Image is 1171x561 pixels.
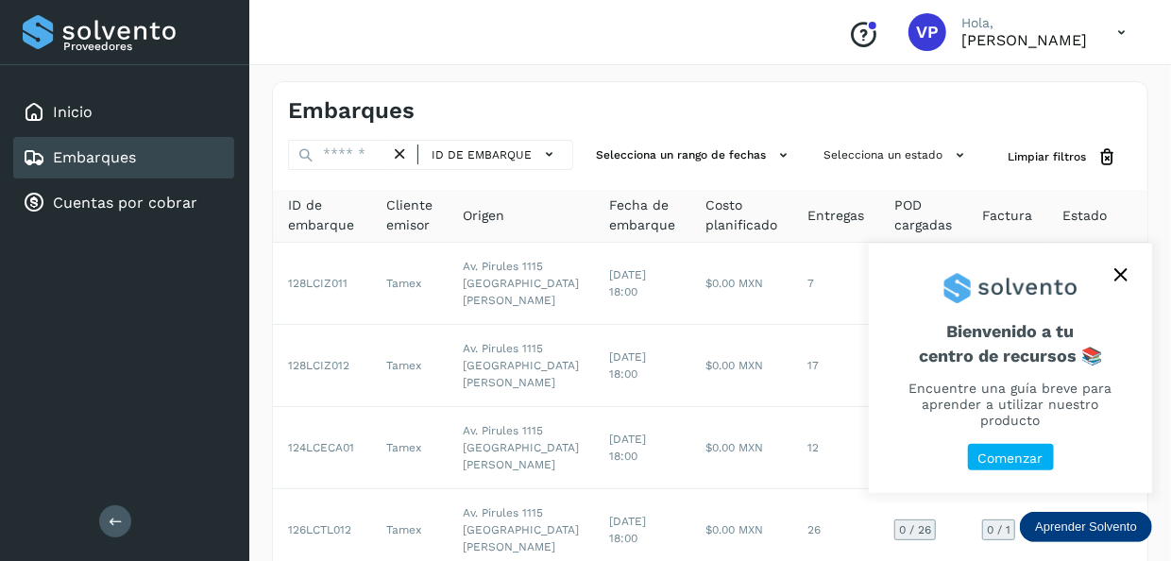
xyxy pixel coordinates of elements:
td: Av. Pirules 1115 [GEOGRAPHIC_DATA][PERSON_NAME] [448,325,594,407]
td: Tamex [371,407,448,489]
span: Limpiar filtros [1008,148,1086,165]
span: Fecha de embarque [609,195,675,235]
td: Tamex [371,243,448,325]
td: Av. Pirules 1115 [GEOGRAPHIC_DATA][PERSON_NAME] [448,407,594,489]
span: Entregas [807,206,864,226]
span: 128LCIZ011 [288,277,348,290]
div: Aprender Solvento [1020,512,1152,542]
button: Comenzar [968,444,1054,471]
td: 17 [792,325,879,407]
span: 128LCIZ012 [288,359,349,372]
td: $0.00 MXN [690,407,792,489]
span: ID de embarque [432,146,532,163]
span: Origen [463,206,504,226]
p: Hola, [961,15,1087,31]
span: Factura [982,206,1032,226]
span: 0 / 1 [987,524,1010,535]
span: Cliente emisor [386,195,433,235]
button: Selecciona un rango de fechas [588,140,801,171]
div: Aprender Solvento [869,244,1152,493]
span: POD cargadas [894,195,952,235]
a: Inicio [53,103,93,121]
a: Cuentas por cobrar [53,194,197,212]
span: [DATE] 18:00 [609,350,646,381]
span: Bienvenido a tu [891,321,1129,365]
span: [DATE] 18:00 [609,268,646,298]
p: Proveedores [63,40,227,53]
button: Selecciona un estado [816,140,977,171]
span: [DATE] 18:00 [609,433,646,463]
div: Embarques [13,137,234,178]
p: centro de recursos 📚 [891,346,1129,366]
p: Comenzar [978,450,1044,467]
td: Tamex [371,325,448,407]
div: Inicio [13,92,234,133]
span: Costo planificado [705,195,777,235]
p: VIRIDIANA PACHECO [961,31,1087,49]
span: 126LCTL012 [288,523,351,536]
span: ID de embarque [288,195,356,235]
button: ID de embarque [426,141,565,168]
span: 0 / 26 [899,524,931,535]
div: Cuentas por cobrar [13,182,234,224]
td: $0.00 MXN [690,325,792,407]
h4: Embarques [288,97,415,125]
span: [DATE] 18:00 [609,515,646,545]
p: Encuentre una guía breve para aprender a utilizar nuestro producto [891,381,1129,428]
span: 124LCECA01 [288,441,354,454]
button: Limpiar filtros [993,140,1132,175]
td: 7 [792,243,879,325]
td: $0.00 MXN [690,243,792,325]
a: Embarques [53,148,136,166]
button: close, [1107,261,1135,289]
span: Estado [1062,206,1107,226]
td: 12 [792,407,879,489]
p: Aprender Solvento [1035,519,1137,535]
td: Av. Pirules 1115 [GEOGRAPHIC_DATA][PERSON_NAME] [448,243,594,325]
